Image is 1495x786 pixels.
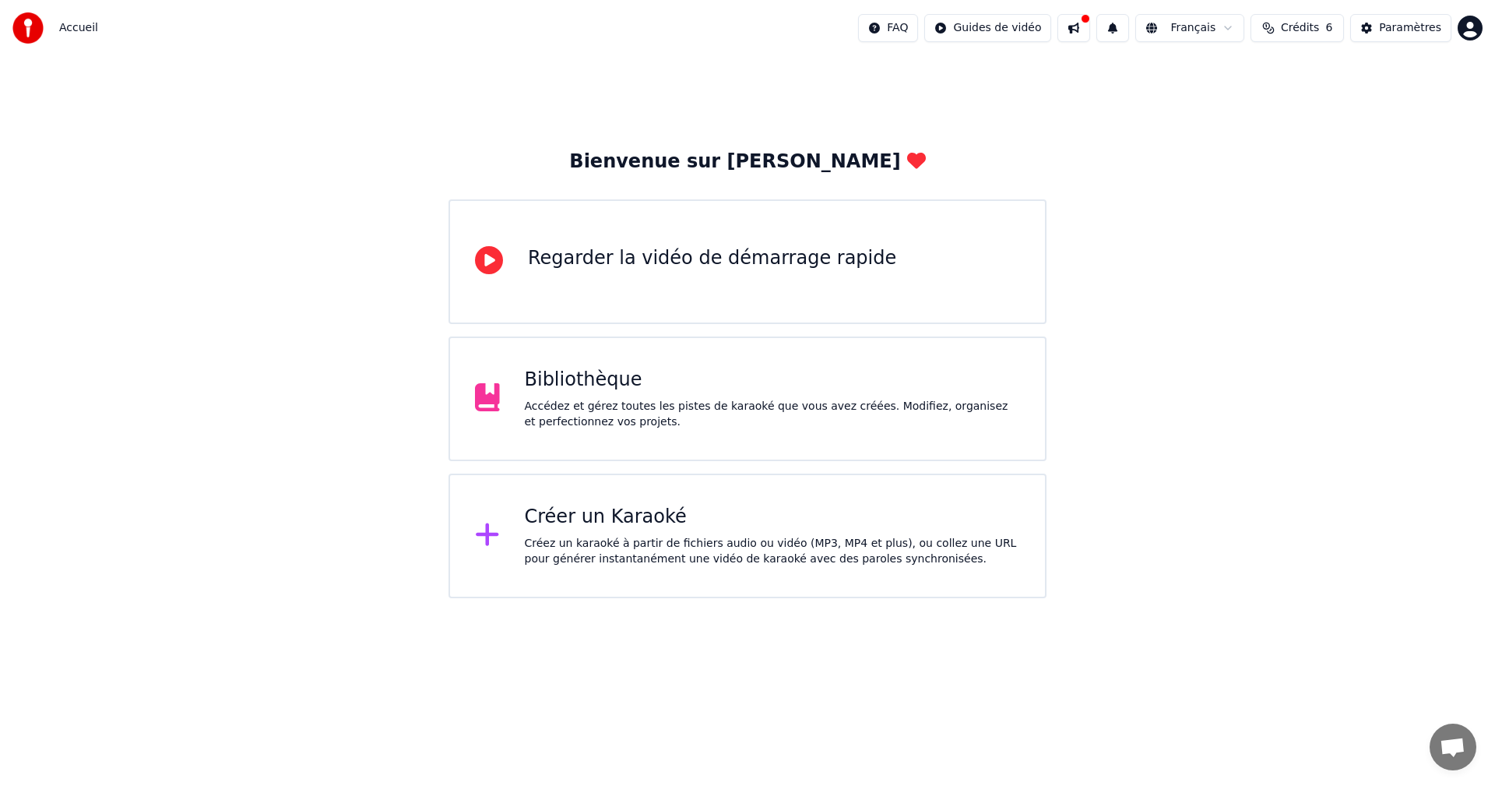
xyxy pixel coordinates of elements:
button: Guides de vidéo [924,14,1051,42]
div: Créez un karaoké à partir de fichiers audio ou vidéo (MP3, MP4 et plus), ou collez une URL pour g... [525,536,1021,567]
div: Regarder la vidéo de démarrage rapide [528,246,896,271]
div: Créer un Karaoké [525,505,1021,530]
span: 6 [1325,20,1332,36]
span: Crédits [1281,20,1319,36]
button: Crédits6 [1251,14,1344,42]
div: Bienvenue sur [PERSON_NAME] [569,150,925,174]
button: FAQ [858,14,918,42]
a: Ouvrir le chat [1430,724,1476,770]
div: Accédez et gérez toutes les pistes de karaoké que vous avez créées. Modifiez, organisez et perfec... [525,399,1021,430]
span: Accueil [59,20,98,36]
div: Bibliothèque [525,368,1021,393]
button: Paramètres [1350,14,1451,42]
div: Paramètres [1379,20,1441,36]
img: youka [12,12,44,44]
nav: breadcrumb [59,20,98,36]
